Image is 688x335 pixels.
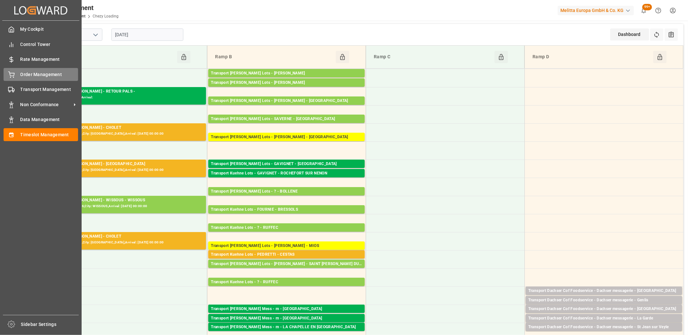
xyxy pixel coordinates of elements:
span: 99+ [642,4,652,10]
div: Transport [PERSON_NAME] - WISSOUS - WISSOUS [52,197,203,204]
div: Pallets: 2,TU: 1039,City: RUFFEC,Arrival: [DATE] 00:00:00 [211,285,362,291]
a: Control Tower [4,38,78,50]
div: Pallets: 1,TU: 539,City: RUFFEC,Arrival: [DATE] 00:00:00 [211,231,362,237]
div: Transport Dachser Cof Foodservice - Dachser messagerie - Genlis [528,297,680,304]
div: Pallets: ,TU: 56,City: [GEOGRAPHIC_DATA],Arrival: [DATE] 00:00:00 [211,122,362,128]
div: Transport [PERSON_NAME] Lots - [PERSON_NAME] [211,70,362,77]
div: Transport [PERSON_NAME] - [GEOGRAPHIC_DATA] [52,161,203,167]
div: Transport Kuehne Lots - ? - RUFFEC [211,225,362,231]
div: Pallets: 14,TU: 408,City: CARQUEFOU,Arrival: [DATE] 00:00:00 [211,77,362,82]
div: Transport Dachser Cof Foodservice - Dachser messagerie - [GEOGRAPHIC_DATA] [528,288,680,294]
div: Pallets: 6,TU: 273,City: [GEOGRAPHIC_DATA],Arrival: [DATE] 00:00:00 [211,104,362,110]
a: Timeslot Management [4,128,78,141]
div: Transport [PERSON_NAME] - CHOLET [52,125,203,131]
div: Transport [PERSON_NAME] Mess - m - [GEOGRAPHIC_DATA] [211,306,362,312]
div: Pallets: 1,TU: 45,City: [GEOGRAPHIC_DATA],Arrival: [DATE] 00:00:00 [528,312,680,318]
span: Order Management [20,71,78,78]
div: Pallets: 2,TU: 320,City: CESTAS,Arrival: [DATE] 00:00:00 [211,258,362,263]
div: Ramp A [54,51,177,63]
div: Transport Dachser Cof Foodservice - Dachser messagerie - [GEOGRAPHIC_DATA] [528,306,680,312]
div: Pallets: 9,TU: 512,City: CARQUEFOU,Arrival: [DATE] 00:00:00 [211,86,362,92]
div: Pallets: 17,TU: 354,City: [GEOGRAPHIC_DATA],Arrival: [DATE] 00:00:00 [52,131,203,137]
div: Pallets: 2,TU: 28,City: [GEOGRAPHIC_DATA],Arrival: [DATE] 00:00:00 [528,304,680,309]
div: Ramp C [371,51,495,63]
a: Order Management [4,68,78,81]
div: Transport [PERSON_NAME] Lots - [PERSON_NAME] - MIOS [211,243,362,249]
button: show 100 new notifications [636,3,651,18]
span: Rate Management [20,56,78,63]
div: Pallets: 5,TU: 1438,City: [GEOGRAPHIC_DATA],Arrival: [DATE] 00:00:00 [52,167,203,173]
span: Non Conformance [20,101,72,108]
div: Pallets: 20,TU: 1032,City: [GEOGRAPHIC_DATA],Arrival: [DATE] 00:00:00 [211,167,362,173]
div: Transport [PERSON_NAME] Lots - [PERSON_NAME] - SAINT [PERSON_NAME] DU CRAU [211,261,362,267]
span: Transport Management [20,86,78,93]
div: Transport Kuehne Lots - FOURNIE - BRESSOLS [211,207,362,213]
button: open menu [90,30,100,40]
div: Ramp B [212,51,336,63]
div: Pallets: 3,TU: 56,City: ROCHEFORT SUR NENON,Arrival: [DATE] 00:00:00 [211,177,362,182]
div: Transport Kuehne Lots - PEDRETTI - CESTAS [211,251,362,258]
input: DD-MM-YYYY [111,28,183,41]
button: Help Center [651,3,666,18]
div: Transport Dachser Cof Foodservice - Dachser messagerie - La Garde [528,315,680,322]
div: Transport Dachser Cof Foodservice - Dachser messagerie - St Jean sur Veyle [528,324,680,330]
div: Pallets: 8,TU: 723,City: [GEOGRAPHIC_DATA],Arrival: [DATE] 00:00:00 [211,213,362,218]
span: Sidebar Settings [21,321,79,328]
div: Melitta Europa GmbH & Co. KG [558,6,634,15]
a: Rate Management [4,53,78,66]
div: Transport [PERSON_NAME] Lots - SAVERNE - [GEOGRAPHIC_DATA] [211,116,362,122]
div: Pallets: ,TU: 448,City: [GEOGRAPHIC_DATA],Arrival: [DATE] 00:00:00 [211,140,362,146]
div: Transport [PERSON_NAME] Lots - GAVIGNET - [GEOGRAPHIC_DATA] [211,161,362,167]
div: Transport [PERSON_NAME] Lots - [PERSON_NAME] - [GEOGRAPHIC_DATA] [211,98,362,104]
div: Pallets: 11,TU: 261,City: [GEOGRAPHIC_DATA][PERSON_NAME],Arrival: [DATE] 00:00:00 [211,267,362,273]
a: Data Management [4,113,78,126]
div: Ramp D [530,51,653,63]
div: Pallets: 5,TU: 1119,City: [GEOGRAPHIC_DATA],Arrival: [DATE] 00:00:00 [52,240,203,245]
div: Pallets: ,TU: 106,City: [GEOGRAPHIC_DATA],Arrival: [DATE] 00:00:00 [528,294,680,300]
div: Transport [PERSON_NAME] Lots - ? - BOLLENE [211,188,362,195]
div: Dashboard [610,28,649,40]
button: Melitta Europa GmbH & Co. KG [558,4,636,17]
div: Transport [PERSON_NAME] Mess - m - LA CHAPELLE EN [GEOGRAPHIC_DATA] [211,324,362,330]
div: Transport [PERSON_NAME] Lots - [PERSON_NAME] - [GEOGRAPHIC_DATA] [211,134,362,140]
div: Transport [PERSON_NAME] Mess - m - [GEOGRAPHIC_DATA] [211,315,362,322]
div: Pallets: ,TU: 7,City: [GEOGRAPHIC_DATA],Arrival: [DATE] 00:00:00 [211,312,362,318]
span: My Cockpit [20,26,78,33]
div: Pallets: ,TU: ,City: ,Arrival: [52,95,203,100]
div: Transport Kuehne Lots - ? - RUFFEC [211,279,362,285]
div: Pallets: 9,TU: 744,City: BOLLENE,Arrival: [DATE] 00:00:00 [211,195,362,200]
div: Pallets: 2,TU: 98,City: MIOS,Arrival: [DATE] 00:00:00 [211,249,362,255]
span: Control Tower [20,41,78,48]
a: Transport Management [4,83,78,96]
div: Transport [PERSON_NAME] - RETOUR PALS - [52,88,203,95]
a: My Cockpit [4,23,78,36]
div: Transport [PERSON_NAME] Lots - [PERSON_NAME] [211,80,362,86]
span: Data Management [20,116,78,123]
div: Transport Kuehne Lots - GAVIGNET - ROCHEFORT SUR NENON [211,170,362,177]
div: Pallets: ,TU: 60,City: [GEOGRAPHIC_DATA],Arrival: [DATE] 00:00:00 [211,322,362,327]
div: Pallets: 1,TU: 13,City: [GEOGRAPHIC_DATA],Arrival: [DATE] 00:00:00 [528,322,680,327]
span: Timeslot Management [20,131,78,138]
div: Pallets: 15,TU: 1516,City: WISSOUS,Arrival: [DATE] 00:00:00 [52,204,203,209]
div: Transport [PERSON_NAME] - CHOLET [52,233,203,240]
